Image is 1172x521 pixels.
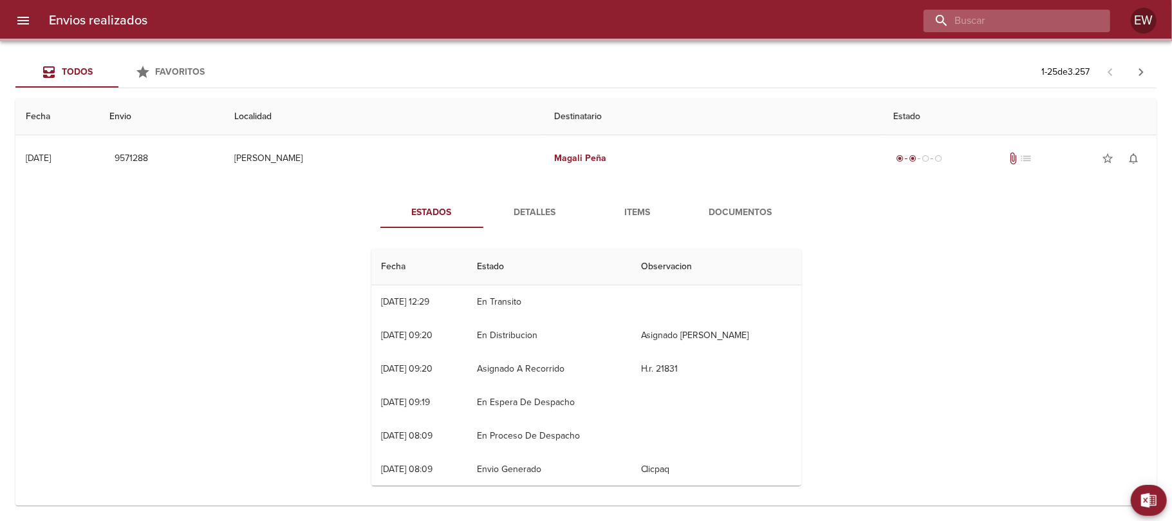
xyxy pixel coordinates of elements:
p: 1 - 25 de 3.257 [1041,66,1090,79]
span: radio_button_unchecked [922,155,929,162]
span: radio_button_unchecked [935,155,942,162]
div: [DATE] 08:09 [382,430,433,441]
span: No tiene pedido asociado [1020,152,1033,165]
div: [DATE] 08:09 [382,464,433,475]
td: H.r. 21831 [631,352,801,386]
th: Localidad [224,99,544,135]
span: star_border [1101,152,1114,165]
button: menu [8,5,39,36]
div: Abrir información de usuario [1131,8,1157,33]
span: 9571288 [115,151,148,167]
span: Detalles [491,205,579,221]
td: [PERSON_NAME] [224,135,544,182]
th: Fecha [15,99,99,135]
span: Pagina anterior [1095,65,1126,78]
div: Tabs detalle de guia [380,197,792,228]
span: radio_button_checked [896,155,904,162]
span: Favoritos [156,66,205,77]
th: Estado [883,99,1157,135]
span: Items [594,205,682,221]
td: Asignado [PERSON_NAME] [631,319,801,352]
span: notifications_none [1127,152,1140,165]
input: buscar [924,10,1088,32]
div: Tabs Envios [15,57,221,88]
button: 9571288 [109,147,153,171]
span: Pagina siguiente [1126,57,1157,88]
div: EW [1131,8,1157,33]
th: Destinatario [544,99,883,135]
span: Documentos [697,205,785,221]
td: En Espera De Despacho [467,386,631,419]
table: Tabla de seguimiento [371,249,801,486]
td: Asignado A Recorrido [467,352,631,386]
td: En Distribucion [467,319,631,352]
h6: Envios realizados [49,10,147,31]
div: Despachado [893,152,945,165]
td: Envio Generado [467,453,631,486]
span: Estados [388,205,476,221]
div: [DATE] 12:29 [382,296,430,307]
span: radio_button_checked [909,155,916,162]
th: Fecha [371,249,467,285]
td: Clicpaq [631,453,801,486]
button: Agregar a favoritos [1095,146,1121,171]
em: Peña [585,153,606,164]
span: Tiene documentos adjuntos [1007,152,1020,165]
span: Todos [62,66,93,77]
th: Observacion [631,249,801,285]
button: Exportar Excel [1131,485,1167,516]
button: Activar notificaciones [1121,146,1146,171]
td: En Proceso De Despacho [467,419,631,453]
div: [DATE] 09:20 [382,330,433,341]
div: [DATE] 09:19 [382,397,431,408]
td: En Transito [467,285,631,319]
th: Envio [99,99,224,135]
div: [DATE] [26,153,51,164]
div: [DATE] 09:20 [382,363,433,374]
em: Magali [554,153,582,164]
th: Estado [467,249,631,285]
